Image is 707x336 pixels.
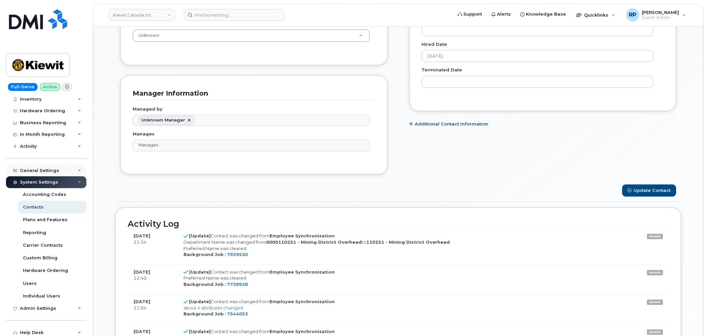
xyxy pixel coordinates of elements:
[134,270,150,275] strong: [DATE]
[227,252,248,257] a: 7929530
[572,8,620,22] div: Quicklinks
[487,8,516,21] a: Alerts
[133,89,370,98] h3: Manager Information
[270,299,335,304] strong: Employee Synchronization
[227,311,248,317] a: 7544053
[141,118,185,123] span: Unknown Manager
[497,11,511,18] span: Alerts
[225,311,226,317] strong: :
[629,11,637,19] span: RP
[422,67,462,73] label: Terminated Date
[189,329,211,334] strong: [Update]
[189,233,211,239] strong: [Update]
[183,305,243,311] a: about 4 attributes changed
[647,270,663,276] a: details
[642,10,679,15] span: [PERSON_NAME]
[422,42,447,48] label: Hired Date
[189,270,211,275] strong: [Update]
[225,282,226,287] strong: :
[227,282,248,287] a: 7739928
[183,311,224,317] strong: Background Job
[464,11,482,18] span: Support
[225,252,226,257] strong: :
[134,305,147,311] span: 21:04
[366,240,450,245] strong: 110251 - Mining District Overhead
[526,11,566,18] span: Knowledge Base
[135,33,159,39] span: Unknown
[270,329,335,334] strong: Employee Synchronization
[183,252,224,257] strong: Background Job
[134,276,147,281] span: 12:40
[134,233,150,239] strong: [DATE]
[647,330,663,335] a: details
[410,121,489,127] a: Additional Contact Information
[133,131,155,137] label: Manages
[584,12,609,18] span: Quicklinks
[516,8,571,21] a: Knowledge Base
[134,329,150,334] strong: [DATE]
[183,282,224,287] strong: Background Job
[647,234,663,239] a: details
[622,185,676,197] button: Update Contact
[270,233,335,239] strong: Employee Synchronization
[647,300,663,305] a: details
[189,299,211,304] strong: [Update]
[184,9,285,21] input: Find something...
[109,9,175,21] a: Kiewit Canada Inc
[133,106,163,113] label: Managed by
[177,229,625,265] td: Contact was changed from
[266,240,362,245] strong: 0000110251 - Mining District Overhead
[453,8,487,21] a: Support
[183,275,619,282] div: Preferred Name was cleared
[622,8,691,22] div: Ryan Partack
[642,15,679,20] span: Super Admin
[133,30,370,42] a: Unknown
[183,239,619,252] div: Department Name was changed from to Preferred Name was cleared
[134,299,150,304] strong: [DATE]
[678,307,702,331] iframe: Messenger Launcher
[177,265,625,295] td: Contact was changed from
[270,270,335,275] strong: Employee Synchronization
[177,294,625,324] td: Contact was changed from
[134,240,147,245] span: 21:34
[128,220,669,229] h2: Activity Log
